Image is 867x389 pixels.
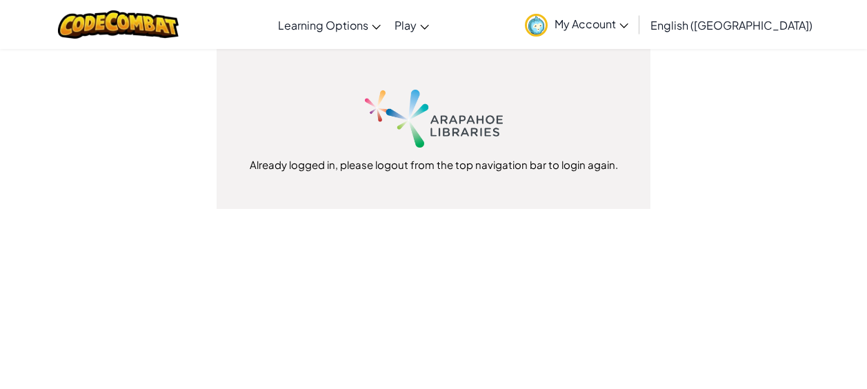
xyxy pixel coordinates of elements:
span: Play [395,18,417,32]
a: Play [388,6,436,43]
img: Arapahoe logo [365,90,503,148]
span: My Account [555,17,628,31]
img: avatar [525,14,548,37]
a: My Account [518,3,635,46]
img: CodeCombat logo [58,10,179,39]
div: Already logged in, please logout from the top navigation bar to login again. [237,154,630,174]
span: English ([GEOGRAPHIC_DATA]) [650,18,813,32]
a: Learning Options [271,6,388,43]
a: English ([GEOGRAPHIC_DATA]) [644,6,819,43]
span: Learning Options [278,18,368,32]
